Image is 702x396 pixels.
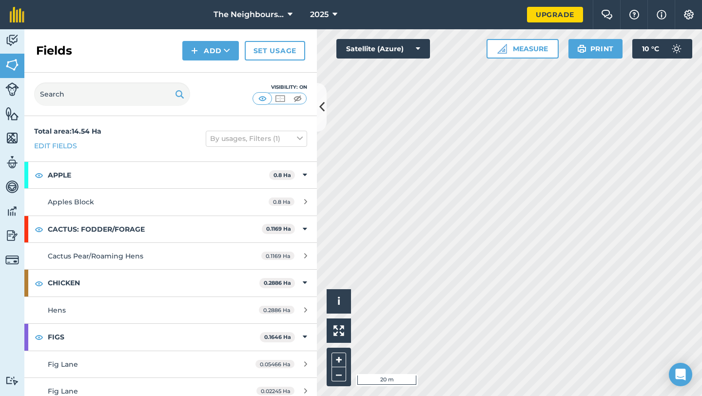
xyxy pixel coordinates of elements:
[256,94,269,103] img: svg+xml;base64,PHN2ZyB4bWxucz0iaHR0cDovL3d3dy53My5vcmcvMjAwMC9zdmciIHdpZHRoPSI1MCIgaGVpZ2h0PSI0MC...
[601,10,613,20] img: Two speech bubbles overlapping with the left bubble in the forefront
[274,94,286,103] img: svg+xml;base64,PHN2ZyB4bWxucz0iaHR0cDovL3d3dy53My5vcmcvMjAwMC9zdmciIHdpZHRoPSI1MCIgaGVpZ2h0PSI0MC...
[175,88,184,100] img: svg+xml;base64,PHN2ZyB4bWxucz0iaHR0cDovL3d3dy53My5vcmcvMjAwMC9zdmciIHdpZHRoPSIxOSIgaGVpZ2h0PSIyNC...
[48,387,78,396] span: Fig Lane
[333,325,344,336] img: Four arrows, one pointing top left, one top right, one bottom right and the last bottom left
[642,39,659,59] span: 10 ° C
[259,306,294,314] span: 0.2886 Ha
[35,331,43,343] img: svg+xml;base64,PHN2ZyB4bWxucz0iaHR0cDovL3d3dy53My5vcmcvMjAwMC9zdmciIHdpZHRoPSIxOCIgaGVpZ2h0PSIyNC...
[24,189,317,215] a: Apples Block0.8 Ha
[337,295,340,307] span: i
[206,131,307,146] button: By usages, Filters (1)
[5,179,19,194] img: svg+xml;base64,PD94bWwgdmVyc2lvbj0iMS4wIiBlbmNvZGluZz0idXRmLTgiPz4KPCEtLSBHZW5lcmF0b3I6IEFkb2JlIE...
[266,225,291,232] strong: 0.1169 Ha
[35,277,43,289] img: svg+xml;base64,PHN2ZyB4bWxucz0iaHR0cDovL3d3dy53My5vcmcvMjAwMC9zdmciIHdpZHRoPSIxOCIgaGVpZ2h0PSIyNC...
[34,140,77,151] a: Edit fields
[527,7,583,22] a: Upgrade
[24,351,317,377] a: Fig Lane0.05466 Ha
[24,324,317,350] div: FIGS0.1646 Ha
[48,198,94,206] span: Apples Block
[331,353,346,367] button: +
[497,44,507,54] img: Ruler icon
[5,155,19,170] img: svg+xml;base64,PD94bWwgdmVyc2lvbj0iMS4wIiBlbmNvZGluZz0idXRmLTgiPz4KPCEtLSBHZW5lcmF0b3I6IEFkb2JlIE...
[48,306,66,315] span: Hens
[214,9,284,20] span: The Neighbours Farm [GEOGRAPHIC_DATA]
[24,162,317,188] div: APPLE0.8 Ha
[191,45,198,57] img: svg+xml;base64,PHN2ZyB4bWxucz0iaHR0cDovL3d3dy53My5vcmcvMjAwMC9zdmciIHdpZHRoPSIxNCIgaGVpZ2h0PSIyNC...
[253,83,307,91] div: Visibility: On
[34,82,190,106] input: Search
[5,106,19,121] img: svg+xml;base64,PHN2ZyB4bWxucz0iaHR0cDovL3d3dy53My5vcmcvMjAwMC9zdmciIHdpZHRoPSI1NiIgaGVpZ2h0PSI2MC...
[10,7,24,22] img: fieldmargin Logo
[24,297,317,323] a: Hens0.2886 Ha
[35,223,43,235] img: svg+xml;base64,PHN2ZyB4bWxucz0iaHR0cDovL3d3dy53My5vcmcvMjAwMC9zdmciIHdpZHRoPSIxOCIgaGVpZ2h0PSIyNC...
[24,270,317,296] div: CHICKEN0.2886 Ha
[577,43,586,55] img: svg+xml;base64,PHN2ZyB4bWxucz0iaHR0cDovL3d3dy53My5vcmcvMjAwMC9zdmciIHdpZHRoPSIxOSIgaGVpZ2h0PSIyNC...
[669,363,692,386] div: Open Intercom Messenger
[5,33,19,48] img: svg+xml;base64,PD94bWwgdmVyc2lvbj0iMS4wIiBlbmNvZGluZz0idXRmLTgiPz4KPCEtLSBHZW5lcmF0b3I6IEFkb2JlIE...
[34,127,101,136] strong: Total area : 14.54 Ha
[48,270,259,296] strong: CHICKEN
[657,9,666,20] img: svg+xml;base64,PHN2ZyB4bWxucz0iaHR0cDovL3d3dy53My5vcmcvMjAwMC9zdmciIHdpZHRoPSIxNyIgaGVpZ2h0PSIxNy...
[5,204,19,218] img: svg+xml;base64,PD94bWwgdmVyc2lvbj0iMS4wIiBlbmNvZGluZz0idXRmLTgiPz4KPCEtLSBHZW5lcmF0b3I6IEFkb2JlIE...
[35,169,43,181] img: svg+xml;base64,PHN2ZyB4bWxucz0iaHR0cDovL3d3dy53My5vcmcvMjAwMC9zdmciIHdpZHRoPSIxOCIgaGVpZ2h0PSIyNC...
[273,172,291,178] strong: 0.8 Ha
[310,9,329,20] span: 2025
[256,387,294,395] span: 0.02245 Ha
[24,243,317,269] a: Cactus Pear/Roaming Hens0.1169 Ha
[245,41,305,60] a: Set usage
[292,94,304,103] img: svg+xml;base64,PHN2ZyB4bWxucz0iaHR0cDovL3d3dy53My5vcmcvMjAwMC9zdmciIHdpZHRoPSI1MCIgaGVpZ2h0PSI0MC...
[667,39,686,59] img: svg+xml;base64,PD94bWwgdmVyc2lvbj0iMS4wIiBlbmNvZGluZz0idXRmLTgiPz4KPCEtLSBHZW5lcmF0b3I6IEFkb2JlIE...
[5,131,19,145] img: svg+xml;base64,PHN2ZyB4bWxucz0iaHR0cDovL3d3dy53My5vcmcvMjAwMC9zdmciIHdpZHRoPSI1NiIgaGVpZ2h0PSI2MC...
[48,162,269,188] strong: APPLE
[48,360,78,369] span: Fig Lane
[568,39,623,59] button: Print
[5,376,19,385] img: svg+xml;base64,PD94bWwgdmVyc2lvbj0iMS4wIiBlbmNvZGluZz0idXRmLTgiPz4KPCEtLSBHZW5lcmF0b3I6IEFkb2JlIE...
[683,10,695,20] img: A cog icon
[48,216,262,242] strong: CACTUS: FODDER/FORAGE
[24,216,317,242] div: CACTUS: FODDER/FORAGE0.1169 Ha
[48,252,143,260] span: Cactus Pear/Roaming Hens
[5,253,19,267] img: svg+xml;base64,PD94bWwgdmVyc2lvbj0iMS4wIiBlbmNvZGluZz0idXRmLTgiPz4KPCEtLSBHZW5lcmF0b3I6IEFkb2JlIE...
[5,58,19,72] img: svg+xml;base64,PHN2ZyB4bWxucz0iaHR0cDovL3d3dy53My5vcmcvMjAwMC9zdmciIHdpZHRoPSI1NiIgaGVpZ2h0PSI2MC...
[264,334,291,340] strong: 0.1646 Ha
[264,279,291,286] strong: 0.2886 Ha
[48,324,260,350] strong: FIGS
[255,360,294,368] span: 0.05466 Ha
[327,289,351,314] button: i
[628,10,640,20] img: A question mark icon
[36,43,72,59] h2: Fields
[5,82,19,96] img: svg+xml;base64,PD94bWwgdmVyc2lvbj0iMS4wIiBlbmNvZGluZz0idXRmLTgiPz4KPCEtLSBHZW5lcmF0b3I6IEFkb2JlIE...
[632,39,692,59] button: 10 °C
[331,367,346,381] button: –
[269,198,294,206] span: 0.8 Ha
[487,39,559,59] button: Measure
[261,252,294,260] span: 0.1169 Ha
[182,41,239,60] button: Add
[336,39,430,59] button: Satellite (Azure)
[5,228,19,243] img: svg+xml;base64,PD94bWwgdmVyc2lvbj0iMS4wIiBlbmNvZGluZz0idXRmLTgiPz4KPCEtLSBHZW5lcmF0b3I6IEFkb2JlIE...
